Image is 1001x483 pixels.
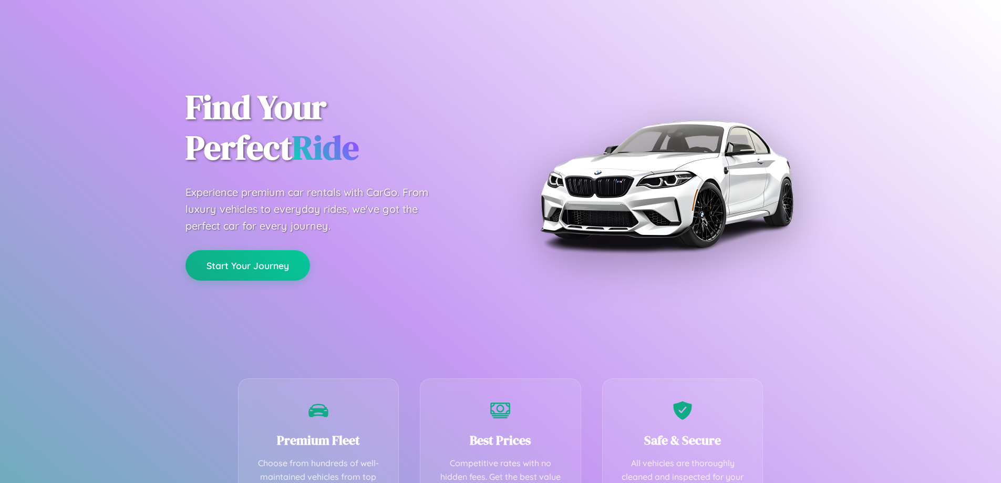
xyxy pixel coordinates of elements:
[292,125,359,170] span: Ride
[535,53,798,315] img: Premium BMW car rental vehicle
[185,184,448,234] p: Experience premium car rentals with CarGo. From luxury vehicles to everyday rides, we've got the ...
[185,87,485,168] h1: Find Your Perfect
[185,250,310,281] button: Start Your Journey
[254,431,383,449] h3: Premium Fleet
[618,431,747,449] h3: Safe & Secure
[436,431,565,449] h3: Best Prices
